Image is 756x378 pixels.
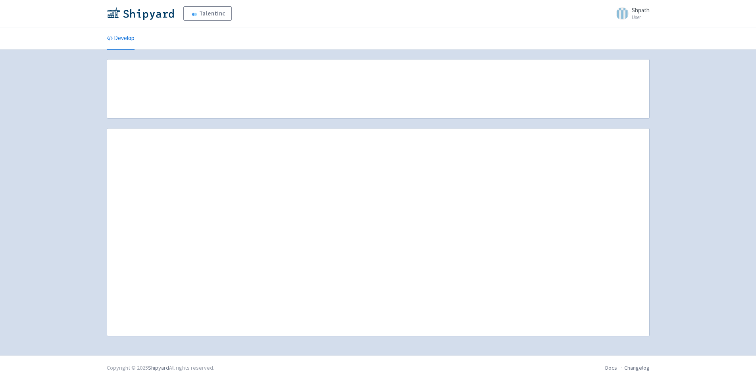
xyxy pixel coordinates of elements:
a: Shipyard [148,364,169,371]
img: Shipyard logo [107,7,174,20]
a: Docs [605,364,617,371]
a: Develop [107,27,135,50]
span: Shpath [632,6,650,14]
a: Changelog [624,364,650,371]
small: User [632,15,650,20]
a: TalentInc [183,6,232,21]
a: Shpath User [611,7,650,20]
div: Copyright © 2025 All rights reserved. [107,364,214,372]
